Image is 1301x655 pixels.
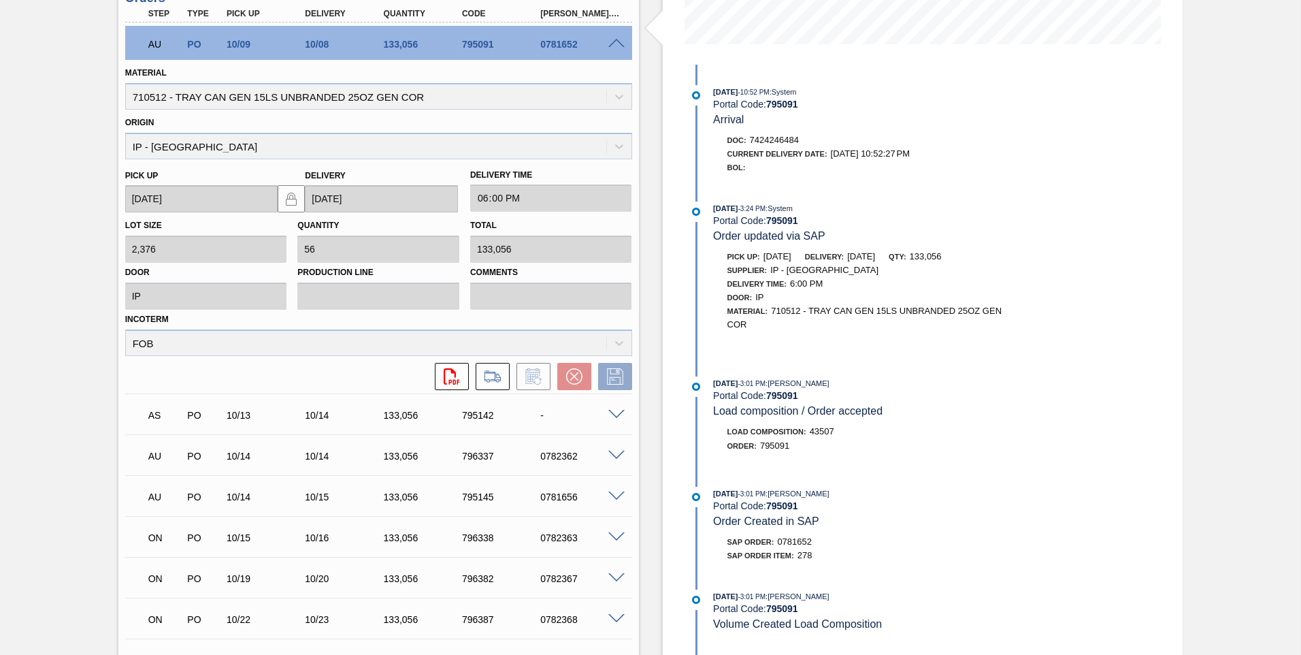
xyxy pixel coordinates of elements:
[766,500,798,511] strong: 795091
[770,265,878,275] span: IP - [GEOGRAPHIC_DATA]
[713,603,1036,614] div: Portal Code:
[713,215,1036,226] div: Portal Code:
[125,221,162,230] label: Lot size
[692,596,700,604] img: atual
[184,9,225,18] div: Type
[713,99,1036,110] div: Portal Code:
[125,315,169,324] label: Incoterm
[889,253,906,261] span: Qty:
[766,603,798,614] strong: 795091
[713,379,738,387] span: [DATE]
[380,451,468,462] div: 133,056
[380,573,468,584] div: 133,056
[760,441,789,451] span: 795091
[727,538,774,546] span: SAP Order:
[469,363,510,390] div: Go to Load Composition
[428,363,469,390] div: Open PDF file
[380,410,468,421] div: 133,056
[537,9,625,18] div: [PERSON_NAME]. ID
[459,614,546,625] div: 796387
[297,221,339,230] label: Quantity
[692,383,700,391] img: atual
[184,492,225,502] div: Purchase order
[713,490,738,498] span: [DATE]
[713,88,738,96] span: [DATE]
[148,492,182,502] p: AU
[713,405,883,417] span: Load composition / Order accepted
[755,292,763,302] span: IP
[148,410,182,421] p: AS
[727,253,760,261] span: Pick up:
[790,278,823,289] span: 6:00 PM
[727,266,768,274] span: Supplier:
[223,451,311,462] div: 10/14/2025
[766,215,798,226] strong: 795091
[766,390,798,401] strong: 795091
[713,114,744,125] span: Arrival
[777,537,812,547] span: 0781652
[305,185,458,212] input: mm/dd/yyyy
[810,426,834,436] span: 43507
[847,251,875,261] span: [DATE]
[184,39,225,50] div: Purchase order
[145,564,186,594] div: Negotiating Order
[765,490,829,498] span: : [PERSON_NAME]
[727,150,827,158] span: Current Delivery Date:
[713,230,825,242] span: Order updated via SAP
[301,451,389,462] div: 10/14/2025
[223,532,311,543] div: 10/15/2025
[148,573,182,584] p: ON
[301,492,389,502] div: 10/15/2025
[145,9,186,18] div: Step
[148,451,182,462] p: AU
[470,165,632,185] label: Delivery Time
[145,482,186,512] div: Awaiting Unload
[713,500,1036,511] div: Portal Code:
[727,163,746,172] span: BOL:
[727,136,746,144] span: Doc:
[713,390,1036,401] div: Portal Code:
[459,573,546,584] div: 796382
[380,532,468,543] div: 133,056
[380,9,468,18] div: Quantity
[797,550,812,560] span: 278
[765,592,829,601] span: : [PERSON_NAME]
[184,410,225,421] div: Purchase order
[713,515,819,527] span: Order Created in SAP
[470,221,497,230] label: Total
[765,204,793,212] span: : System
[145,441,186,471] div: Awaiting Unload
[278,185,305,212] button: locked
[692,493,700,501] img: atual
[727,552,794,560] span: SAP Order Item:
[692,208,700,216] img: atual
[750,135,799,145] span: 7424246484
[145,605,186,635] div: Negotiating Order
[727,293,753,302] span: Door :
[148,532,182,543] p: ON
[184,614,225,625] div: Purchase order
[184,573,225,584] div: Purchase order
[223,39,311,50] div: 10/09/2025
[145,400,186,430] div: Waiting for PO SAP
[148,39,182,50] p: AU
[713,592,738,601] span: [DATE]
[223,410,311,421] div: 10/13/2025
[380,614,468,625] div: 133,056
[305,171,346,180] label: Delivery
[831,148,910,159] span: [DATE] 10:52:27 PM
[763,251,791,261] span: [DATE]
[145,29,186,59] div: Awaiting Unload
[125,185,278,212] input: mm/dd/yyyy
[125,68,167,78] label: Material
[537,532,625,543] div: 0782363
[537,492,625,502] div: 0781656
[145,523,186,553] div: Negotiating Order
[805,253,844,261] span: Delivery:
[727,280,787,288] span: Delivery Time :
[470,263,632,283] label: Comments
[283,191,299,207] img: locked
[223,492,311,502] div: 10/14/2025
[738,89,770,96] span: - 10:52 PM
[380,492,468,502] div: 133,056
